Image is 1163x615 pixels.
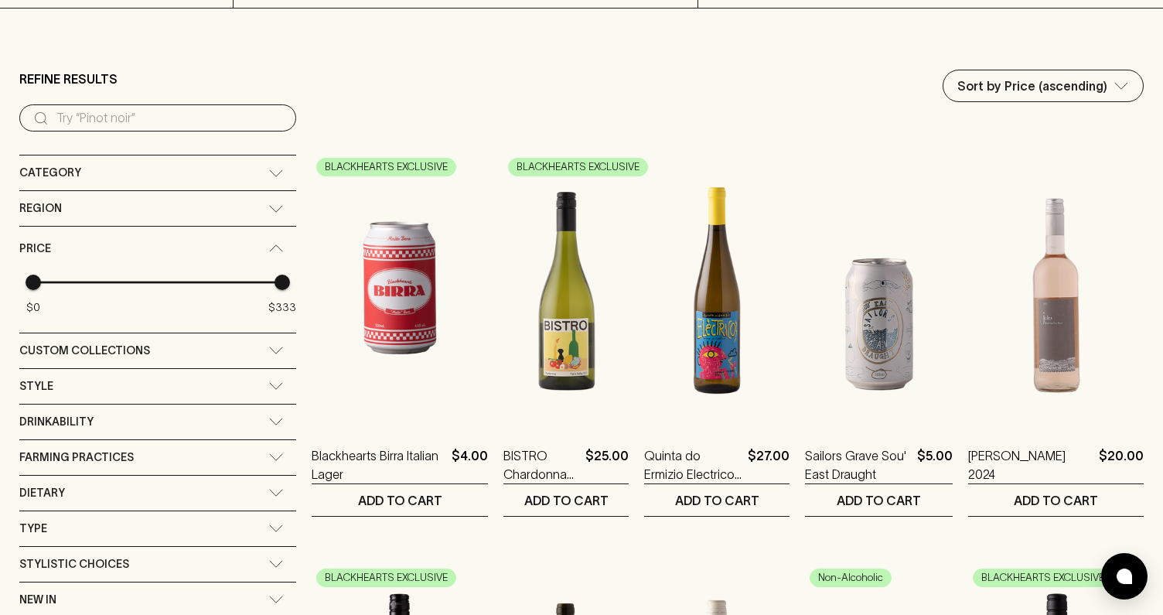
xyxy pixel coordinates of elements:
span: Price [19,239,51,258]
span: Dietary [19,483,65,503]
a: Quinta do Ermizio Electrico Vinho Verde 2022 [644,446,742,483]
a: BISTRO Chardonnay 2022 [503,446,579,483]
p: ADD TO CART [358,491,442,510]
img: Blackhearts Birra Italian Lager [312,152,488,423]
span: Type [19,519,47,538]
p: $27.00 [748,446,790,483]
button: ADD TO CART [503,484,629,516]
button: ADD TO CART [968,484,1144,516]
span: Region [19,199,62,218]
div: Type [19,511,296,546]
span: New In [19,590,56,610]
p: $25.00 [585,446,629,483]
img: BISTRO Chardonnay 2022 [503,152,629,423]
input: Try “Pinot noir” [56,106,284,131]
p: ADD TO CART [675,491,759,510]
span: Custom Collections [19,341,150,360]
img: Sailors Grave Sou' East Draught [805,152,953,423]
p: Sort by Price (ascending) [957,77,1107,95]
div: Drinkability [19,405,296,439]
div: Stylistic Choices [19,547,296,582]
p: ADD TO CART [1014,491,1098,510]
p: $5.00 [917,446,953,483]
span: Stylistic Choices [19,555,129,574]
div: Price [19,227,296,271]
p: ADD TO CART [837,491,921,510]
img: bubble-icon [1117,569,1132,584]
div: Category [19,155,296,190]
p: $4.00 [452,446,488,483]
div: Dietary [19,476,296,511]
span: Style [19,377,53,396]
a: Sailors Grave Sou' East Draught [805,446,911,483]
div: Sort by Price (ascending) [943,70,1143,101]
div: Region [19,191,296,226]
button: ADD TO CART [644,484,790,516]
div: Style [19,369,296,404]
img: Jules Rosé 2024 [968,152,1144,423]
a: [PERSON_NAME] 2024 [968,446,1093,483]
span: Category [19,163,81,183]
p: Refine Results [19,70,118,88]
span: $0 [26,301,40,313]
button: ADD TO CART [312,484,488,516]
button: ADD TO CART [805,484,953,516]
div: Custom Collections [19,333,296,368]
span: $333 [268,301,296,313]
p: $20.00 [1099,446,1144,483]
p: ADD TO CART [524,491,609,510]
span: Drinkability [19,412,94,432]
a: Blackhearts Birra Italian Lager [312,446,445,483]
span: Farming Practices [19,448,134,467]
div: Farming Practices [19,440,296,475]
img: Quinta do Ermizio Electrico Vinho Verde 2022 [644,152,790,423]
